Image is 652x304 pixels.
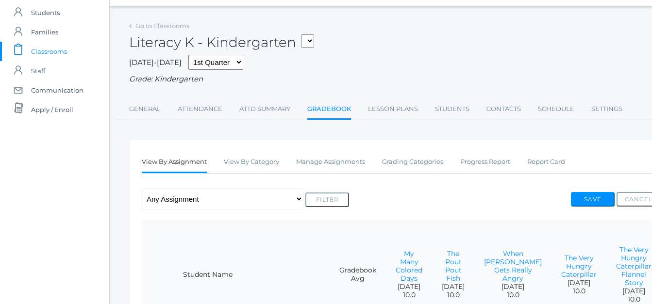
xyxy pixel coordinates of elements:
span: [DATE] [561,279,597,287]
span: [DATE] [442,283,465,291]
a: Students [435,99,469,119]
button: Save [571,192,615,207]
a: Go to Classrooms [135,22,189,30]
a: Manage Assignments [296,152,365,172]
a: Settings [591,99,622,119]
a: Attd Summary [239,99,290,119]
h2: Literacy K - Kindergarten [129,35,314,50]
span: 10.0 [561,287,597,295]
a: Report Card [527,152,565,172]
a: Progress Report [460,152,510,172]
span: Families [31,22,58,42]
span: [DATE] [396,283,422,291]
a: Attendance [178,99,222,119]
a: Gradebook [307,99,351,120]
span: 10.0 [484,291,542,299]
span: [DATE]-[DATE] [129,58,182,67]
span: [DATE] [484,283,542,291]
a: Lesson Plans [368,99,418,119]
a: The Pout Pout Fish [445,249,462,283]
a: General [129,99,161,119]
span: Communication [31,80,84,100]
a: View By Assignment [142,152,207,173]
a: Grading Categories [382,152,443,172]
a: When [PERSON_NAME] Gets Really Angry [484,249,542,283]
span: 10.0 [442,291,465,299]
span: Students [31,3,60,22]
span: [DATE] [616,287,652,295]
button: Filter [305,192,349,207]
a: Schedule [538,99,574,119]
span: Classrooms [31,42,67,61]
a: View By Category [224,152,279,172]
span: 10.0 [616,295,652,304]
a: The Very Hungry Caterpillar Flannel Story [616,245,652,287]
a: The Very Hungry Caterpillar [561,254,597,279]
span: Apply / Enroll [31,100,73,119]
span: 10.0 [396,291,422,299]
a: My Many Colored Days [396,249,422,283]
a: Contacts [486,99,521,119]
span: Staff [31,61,45,80]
